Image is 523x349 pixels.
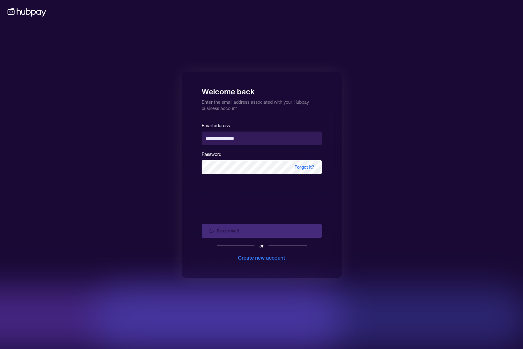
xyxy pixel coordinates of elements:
[259,243,264,249] div: or
[287,160,322,174] span: Forgot it?
[238,254,285,262] div: Create new account
[202,97,322,112] p: Enter the email address associated with your Hubpay business account
[202,123,230,128] label: Email address
[202,83,322,97] h1: Welcome back
[202,152,221,157] label: Password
